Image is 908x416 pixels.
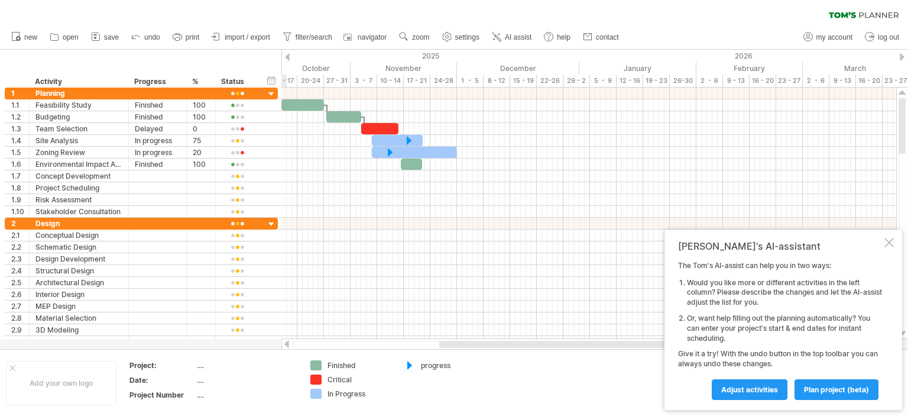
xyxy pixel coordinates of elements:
[351,75,377,87] div: 3 - 7
[11,159,29,170] div: 1.6
[11,289,29,300] div: 2.6
[35,312,122,324] div: Material Selection
[24,33,37,41] span: new
[723,75,750,87] div: 9 - 13
[11,99,29,111] div: 1.1
[197,360,296,370] div: ....
[35,135,122,146] div: Site Analysis
[750,75,776,87] div: 16 - 20
[678,240,882,252] div: [PERSON_NAME]'s AI-assistant
[192,76,209,88] div: %
[342,30,390,45] a: navigator
[35,218,122,229] div: Design
[35,324,122,336] div: 3D Modeling
[221,76,252,88] div: Status
[63,33,79,41] span: open
[134,76,180,88] div: Progress
[396,30,433,45] a: zoom
[351,62,457,75] div: November 2025
[489,30,535,45] a: AI assist
[327,375,392,385] div: Critical
[358,33,387,41] span: navigator
[35,265,122,276] div: Structural Design
[800,30,856,45] a: my account
[439,30,483,45] a: settings
[457,62,579,75] div: December 2025
[129,360,194,370] div: Project:
[129,375,194,385] div: Date:
[557,33,570,41] span: help
[537,75,563,87] div: 22-26
[455,33,479,41] span: settings
[541,30,574,45] a: help
[563,75,590,87] div: 29 - 2
[35,277,122,288] div: Architectural Design
[804,385,869,394] span: plan project (beta)
[197,390,296,400] div: ....
[430,75,457,87] div: 24-28
[11,182,29,194] div: 1.8
[35,253,122,265] div: Design Development
[11,241,29,253] div: 2.2
[35,123,122,134] div: Team Selection
[88,30,122,45] a: save
[596,33,619,41] span: contact
[135,111,180,122] div: Finished
[129,390,194,400] div: Project Number
[11,301,29,312] div: 2.7
[35,230,122,241] div: Conceptual Design
[11,170,29,182] div: 1.7
[170,30,203,45] a: print
[11,253,29,265] div: 2.3
[35,99,122,111] div: Feasibility Study
[35,88,122,99] div: Planning
[803,75,829,87] div: 2 - 6
[128,30,164,45] a: undo
[135,159,180,170] div: Finished
[11,230,29,241] div: 2.1
[209,30,274,45] a: import / export
[856,75,883,87] div: 16 - 20
[193,159,209,170] div: 100
[687,278,882,308] li: Would you like more or different activities in the left column? Please describe the changes and l...
[580,30,622,45] a: contact
[35,194,122,205] div: Risk Assessment
[228,62,351,75] div: October 2025
[35,241,122,253] div: Schematic Design
[11,218,29,229] div: 2
[47,30,82,45] a: open
[225,33,270,41] span: import / export
[11,135,29,146] div: 1.4
[579,62,696,75] div: January 2026
[35,76,122,88] div: Activity
[590,75,617,87] div: 5 - 9
[794,379,878,400] a: plan project (beta)
[35,147,122,158] div: Zoning Review
[327,389,392,399] div: In Progress
[712,379,787,400] a: Adjust activities
[135,123,180,134] div: Delayed
[144,33,160,41] span: undo
[721,385,778,394] span: Adjust activities
[35,301,122,312] div: MEP Design
[35,170,122,182] div: Concept Development
[186,33,199,41] span: print
[617,75,643,87] div: 12 - 16
[11,265,29,276] div: 2.4
[327,360,392,370] div: Finished
[404,75,430,87] div: 17 - 21
[35,159,122,170] div: Environmental Impact Assessment
[8,30,41,45] a: new
[296,33,332,41] span: filter/search
[776,75,803,87] div: 23 - 27
[11,88,29,99] div: 1
[11,324,29,336] div: 2.9
[193,99,209,111] div: 100
[193,135,209,146] div: 75
[135,99,180,111] div: Finished
[104,33,119,41] span: save
[11,194,29,205] div: 1.9
[457,75,484,87] div: 1 - 5
[35,289,122,300] div: Interior Design
[696,62,803,75] div: February 2026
